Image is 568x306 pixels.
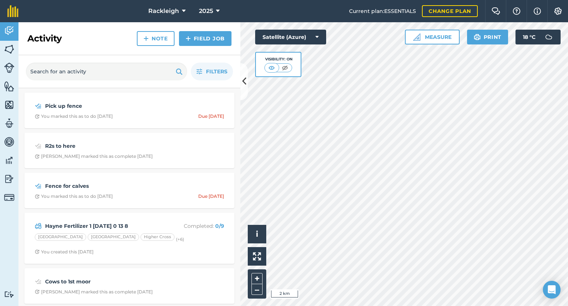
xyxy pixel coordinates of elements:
[4,173,14,184] img: svg+xml;base64,PD94bWwgdmVyc2lvbj0iMS4wIiBlbmNvZGluZz0idXRmLTgiPz4KPCEtLSBHZW5lcmF0b3I6IEFkb2JlIE...
[35,114,40,119] img: Clock with arrow pointing clockwise
[413,33,420,41] img: Ruler icon
[512,7,521,15] img: A question mark icon
[137,31,175,46] a: Note
[29,97,230,124] a: Pick up fenceClock with arrow pointing clockwiseYou marked this as to do [DATE]Due [DATE]
[176,67,183,76] img: svg+xml;base64,PHN2ZyB4bWxucz0iaHR0cDovL3d3dy53My5vcmcvMjAwMC9zdmciIHdpZHRoPSIxOSIgaGVpZ2h0PSIyNC...
[143,34,149,43] img: svg+xml;base64,PHN2ZyB4bWxucz0iaHR0cDovL3d3dy53My5vcmcvMjAwMC9zdmciIHdpZHRoPSIxNCIgaGVpZ2h0PSIyNC...
[27,33,62,44] h2: Activity
[165,222,224,230] p: Completed :
[35,194,40,199] img: Clock with arrow pointing clockwise
[198,193,224,199] div: Due [DATE]
[251,284,263,295] button: –
[148,7,179,16] span: Rackleigh
[29,177,230,204] a: Fence for calvesClock with arrow pointing clockwiseYou marked this as to do [DATE]Due [DATE]
[35,154,40,159] img: Clock with arrow pointing clockwise
[541,30,556,44] img: svg+xml;base64,PD94bWwgdmVyc2lvbj0iMS4wIiBlbmNvZGluZz0idXRmLTgiPz4KPCEtLSBHZW5lcmF0b3I6IEFkb2JlIE...
[35,249,40,254] img: Clock with arrow pointing clockwise
[4,291,14,298] img: svg+xml;base64,PD94bWwgdmVyc2lvbj0iMS4wIiBlbmNvZGluZz0idXRmLTgiPz4KPCEtLSBHZW5lcmF0b3I6IEFkb2JlIE...
[45,102,162,110] strong: Pick up fence
[280,64,290,71] img: svg+xml;base64,PHN2ZyB4bWxucz0iaHR0cDovL3d3dy53My5vcmcvMjAwMC9zdmciIHdpZHRoPSI1MCIgaGVpZ2h0PSI0MC...
[554,7,562,15] img: A cog icon
[4,99,14,110] img: svg+xml;base64,PHN2ZyB4bWxucz0iaHR0cDovL3d3dy53My5vcmcvMjAwMC9zdmciIHdpZHRoPSI1NiIgaGVpZ2h0PSI2MC...
[35,289,153,295] div: [PERSON_NAME] marked this as complete [DATE]
[534,7,541,16] img: svg+xml;base64,PHN2ZyB4bWxucz0iaHR0cDovL3d3dy53My5vcmcvMjAwMC9zdmciIHdpZHRoPSIxNyIgaGVpZ2h0PSIxNy...
[186,34,191,43] img: svg+xml;base64,PHN2ZyB4bWxucz0iaHR0cDovL3d3dy53My5vcmcvMjAwMC9zdmciIHdpZHRoPSIxNCIgaGVpZ2h0PSIyNC...
[4,118,14,129] img: svg+xml;base64,PD94bWwgdmVyc2lvbj0iMS4wIiBlbmNvZGluZz0idXRmLTgiPz4KPCEtLSBHZW5lcmF0b3I6IEFkb2JlIE...
[29,273,230,299] a: Cows to 1st moorClock with arrow pointing clockwise[PERSON_NAME] marked this as complete [DATE]
[199,7,213,16] span: 2025
[543,281,561,299] div: Open Intercom Messenger
[45,277,162,286] strong: Cows to 1st moor
[255,30,326,44] button: Satellite (Azure)
[45,142,162,150] strong: R2s to here
[215,223,224,229] strong: 0 / 9
[248,225,266,243] button: i
[35,277,42,286] img: svg+xml;base64,PD94bWwgdmVyc2lvbj0iMS4wIiBlbmNvZGluZz0idXRmLTgiPz4KPCEtLSBHZW5lcmF0b3I6IEFkb2JlIE...
[7,5,18,17] img: fieldmargin Logo
[523,30,535,44] span: 18 ° C
[4,192,14,203] img: svg+xml;base64,PD94bWwgdmVyc2lvbj0iMS4wIiBlbmNvZGluZz0idXRmLTgiPz4KPCEtLSBHZW5lcmF0b3I6IEFkb2JlIE...
[491,7,500,15] img: Two speech bubbles overlapping with the left bubble in the forefront
[264,56,293,62] div: Visibility: On
[35,142,42,150] img: svg+xml;base64,PD94bWwgdmVyc2lvbj0iMS4wIiBlbmNvZGluZz0idXRmLTgiPz4KPCEtLSBHZW5lcmF0b3I6IEFkb2JlIE...
[474,33,481,41] img: svg+xml;base64,PHN2ZyB4bWxucz0iaHR0cDovL3d3dy53My5vcmcvMjAwMC9zdmciIHdpZHRoPSIxOSIgaGVpZ2h0PSIyNC...
[35,222,42,230] img: svg+xml;base64,PD94bWwgdmVyc2lvbj0iMS4wIiBlbmNvZGluZz0idXRmLTgiPz4KPCEtLSBHZW5lcmF0b3I6IEFkb2JlIE...
[467,30,508,44] button: Print
[88,233,139,241] div: [GEOGRAPHIC_DATA]
[198,113,224,119] div: Due [DATE]
[35,193,113,199] div: You marked this as to do [DATE]
[35,249,94,255] div: You created this [DATE]
[35,102,42,110] img: svg+xml;base64,PD94bWwgdmVyc2lvbj0iMS4wIiBlbmNvZGluZz0idXRmLTgiPz4KPCEtLSBHZW5lcmF0b3I6IEFkb2JlIE...
[4,136,14,147] img: svg+xml;base64,PD94bWwgdmVyc2lvbj0iMS4wIiBlbmNvZGluZz0idXRmLTgiPz4KPCEtLSBHZW5lcmF0b3I6IEFkb2JlIE...
[191,63,233,80] button: Filters
[141,233,175,241] div: Higher Cross
[35,113,113,119] div: You marked this as to do [DATE]
[4,63,14,73] img: svg+xml;base64,PD94bWwgdmVyc2lvbj0iMS4wIiBlbmNvZGluZz0idXRmLTgiPz4KPCEtLSBHZW5lcmF0b3I6IEFkb2JlIE...
[253,252,261,260] img: Four arrows, one pointing top left, one top right, one bottom right and the last bottom left
[405,30,460,44] button: Measure
[267,64,276,71] img: svg+xml;base64,PHN2ZyB4bWxucz0iaHR0cDovL3d3dy53My5vcmcvMjAwMC9zdmciIHdpZHRoPSI1MCIgaGVpZ2h0PSI0MC...
[35,153,153,159] div: [PERSON_NAME] marked this as complete [DATE]
[4,44,14,55] img: svg+xml;base64,PHN2ZyB4bWxucz0iaHR0cDovL3d3dy53My5vcmcvMjAwMC9zdmciIHdpZHRoPSI1NiIgaGVpZ2h0PSI2MC...
[4,155,14,166] img: svg+xml;base64,PD94bWwgdmVyc2lvbj0iMS4wIiBlbmNvZGluZz0idXRmLTgiPz4KPCEtLSBHZW5lcmF0b3I6IEFkb2JlIE...
[4,81,14,92] img: svg+xml;base64,PHN2ZyB4bWxucz0iaHR0cDovL3d3dy53My5vcmcvMjAwMC9zdmciIHdpZHRoPSI1NiIgaGVpZ2h0PSI2MC...
[4,25,14,36] img: svg+xml;base64,PD94bWwgdmVyc2lvbj0iMS4wIiBlbmNvZGluZz0idXRmLTgiPz4KPCEtLSBHZW5lcmF0b3I6IEFkb2JlIE...
[35,182,42,190] img: svg+xml;base64,PD94bWwgdmVyc2lvbj0iMS4wIiBlbmNvZGluZz0idXRmLTgiPz4KPCEtLSBHZW5lcmF0b3I6IEFkb2JlIE...
[206,67,227,76] span: Filters
[422,5,478,17] a: Change plan
[26,63,187,80] input: Search for an activity
[256,229,258,239] span: i
[35,289,40,294] img: Clock with arrow pointing clockwise
[515,30,561,44] button: 18 °C
[45,222,162,230] strong: Hayne Fertilizer 1 [DATE] 0 13 8
[251,273,263,284] button: +
[45,182,162,190] strong: Fence for calves
[349,7,416,15] span: Current plan : ESSENTIALS
[35,233,86,241] div: [GEOGRAPHIC_DATA]
[176,237,184,242] small: (+ 6 )
[29,137,230,164] a: R2s to hereClock with arrow pointing clockwise[PERSON_NAME] marked this as complete [DATE]
[179,31,231,46] a: Field Job
[29,217,230,259] a: Hayne Fertilizer 1 [DATE] 0 13 8Completed: 0/9[GEOGRAPHIC_DATA][GEOGRAPHIC_DATA]Higher Cross(+6)C...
